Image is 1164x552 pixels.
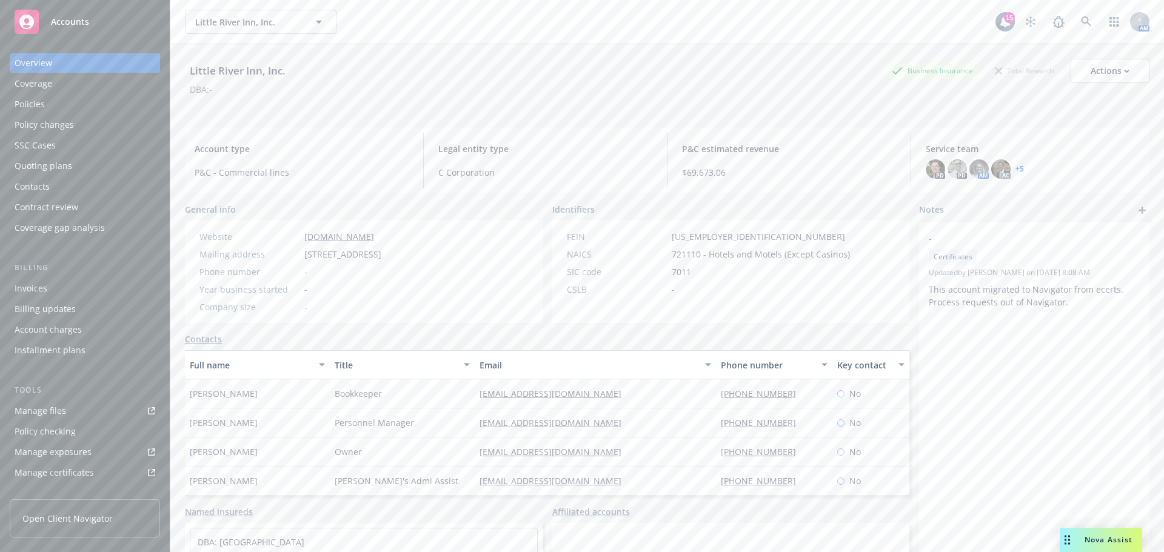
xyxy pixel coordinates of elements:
div: Title [335,359,457,371]
div: Policies [15,95,45,114]
div: Year business started [199,283,299,296]
div: -CertificatesUpdatedby [PERSON_NAME] on [DATE] 8:08 AMThis account migrated to Navigator from ece... [919,222,1149,318]
div: Manage claims [15,484,76,503]
div: FEIN [567,230,667,243]
div: Contract review [15,198,78,217]
span: [PERSON_NAME] [190,474,258,487]
div: Mailing address [199,248,299,261]
a: [EMAIL_ADDRESS][DOMAIN_NAME] [480,475,631,487]
div: Total Rewards [989,63,1061,78]
div: Quoting plans [15,156,72,176]
div: Installment plans [15,341,85,360]
span: Certificates [934,251,972,262]
button: Email [475,350,716,379]
span: - [304,283,307,296]
div: Account charges [15,320,82,339]
a: Report a Bug [1046,10,1071,34]
span: - [672,283,675,296]
div: Email [480,359,698,371]
div: Phone number [721,359,814,371]
span: - [304,301,307,313]
span: P&C - Commercial lines [195,166,409,179]
a: Coverage gap analysis [10,218,160,238]
a: Manage certificates [10,463,160,482]
div: DBA: - [190,83,212,96]
span: No [849,445,861,458]
button: Key contact [832,350,909,379]
span: This account migrated to Navigator from ecerts. Process requests out of Navigator. [929,284,1126,308]
div: Billing [10,262,160,274]
span: Bookkeeper [335,387,382,400]
div: Drag to move [1060,528,1075,552]
span: Identifiers [552,203,595,216]
a: +5 [1015,165,1024,173]
span: No [849,416,861,429]
button: Phone number [716,350,832,379]
button: Actions [1071,59,1149,83]
a: Stop snowing [1018,10,1043,34]
a: Coverage [10,74,160,93]
div: Website [199,230,299,243]
a: Manage claims [10,484,160,503]
a: Overview [10,53,160,73]
a: Manage exposures [10,442,160,462]
span: - [929,232,1108,245]
a: Search [1074,10,1099,34]
div: Invoices [15,279,47,298]
span: [PERSON_NAME] [190,445,258,458]
div: 15 [1004,12,1015,23]
span: [STREET_ADDRESS] [304,248,381,261]
button: Little River Inn, Inc. [185,10,336,34]
a: Contacts [10,177,160,196]
span: Notes [919,203,944,218]
a: [EMAIL_ADDRESS][DOMAIN_NAME] [480,417,631,428]
a: Switch app [1102,10,1126,34]
a: Policies [10,95,160,114]
div: Manage exposures [15,442,92,462]
a: Named insureds [185,505,253,518]
div: Policy changes [15,115,74,135]
a: SSC Cases [10,136,160,155]
span: P&C estimated revenue [682,142,896,155]
div: Tools [10,384,160,396]
div: Policy checking [15,422,76,441]
div: Coverage gap analysis [15,218,105,238]
div: CSLB [567,283,667,296]
img: photo [948,159,967,179]
span: Open Client Navigator [22,512,113,525]
div: SIC code [567,265,667,278]
span: [PERSON_NAME]'s Admi Assist [335,474,458,487]
a: Contract review [10,198,160,217]
div: Company size [199,301,299,313]
a: Invoices [10,279,160,298]
div: Overview [15,53,52,73]
a: [EMAIL_ADDRESS][DOMAIN_NAME] [480,446,631,457]
a: [EMAIL_ADDRESS][DOMAIN_NAME] [480,388,631,399]
span: [PERSON_NAME] [190,387,258,400]
span: $69,673.06 [682,166,896,179]
div: Contacts [15,177,50,196]
a: Billing updates [10,299,160,319]
img: photo [926,159,945,179]
div: SSC Cases [15,136,56,155]
span: No [849,387,861,400]
span: [US_EMPLOYER_IDENTIFICATION_NUMBER] [672,230,845,243]
a: [PHONE_NUMBER] [721,446,806,457]
span: No [849,474,861,487]
img: photo [969,159,989,179]
span: 721110 - Hotels and Motels (Except Casinos) [672,248,850,261]
a: Affiliated accounts [552,505,630,518]
div: Little River Inn, Inc. [185,63,290,79]
a: Quoting plans [10,156,160,176]
a: Account charges [10,320,160,339]
a: Manage files [10,401,160,421]
span: Service team [926,142,1140,155]
span: C Corporation [438,166,652,179]
a: Accounts [10,5,160,39]
span: Legal entity type [438,142,652,155]
a: [PHONE_NUMBER] [721,417,806,428]
a: DBA: [GEOGRAPHIC_DATA] [198,536,304,548]
span: - [304,265,307,278]
a: Installment plans [10,341,160,360]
